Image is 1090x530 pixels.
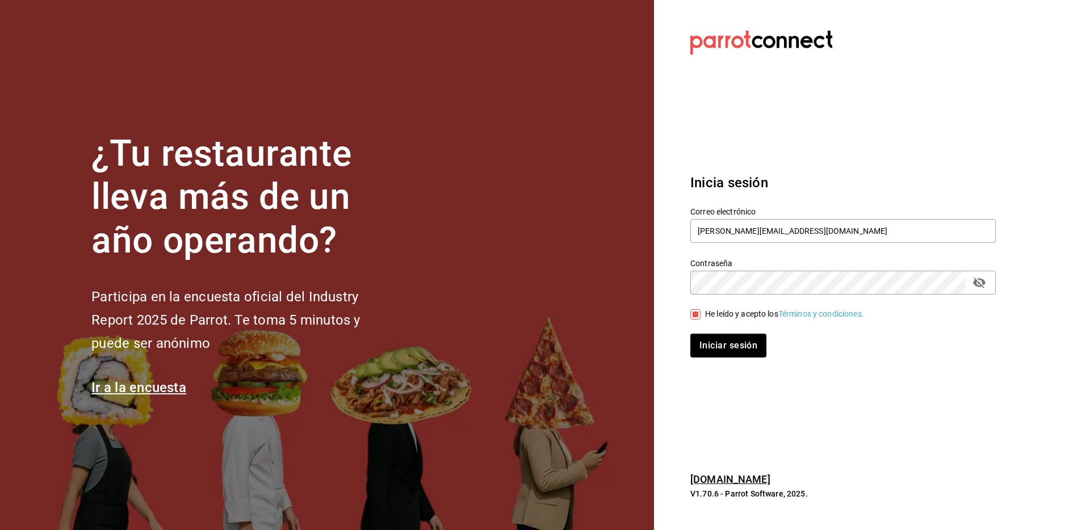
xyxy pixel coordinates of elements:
[705,308,864,320] div: He leído y acepto los
[690,207,996,215] label: Correo electrónico
[690,334,766,357] button: Iniciar sesión
[778,309,864,318] a: Términos y condiciones.
[690,488,996,499] p: V1.70.6 - Parrot Software, 2025.
[690,259,996,267] label: Contraseña
[91,132,398,263] h1: ¿Tu restaurante lleva más de un año operando?
[91,380,186,396] a: Ir a la encuesta
[690,473,770,485] a: [DOMAIN_NAME]
[970,273,989,292] button: passwordField
[91,285,398,355] h2: Participa en la encuesta oficial del Industry Report 2025 de Parrot. Te toma 5 minutos y puede se...
[690,219,996,243] input: Ingresa tu correo electrónico
[690,173,996,193] h3: Inicia sesión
